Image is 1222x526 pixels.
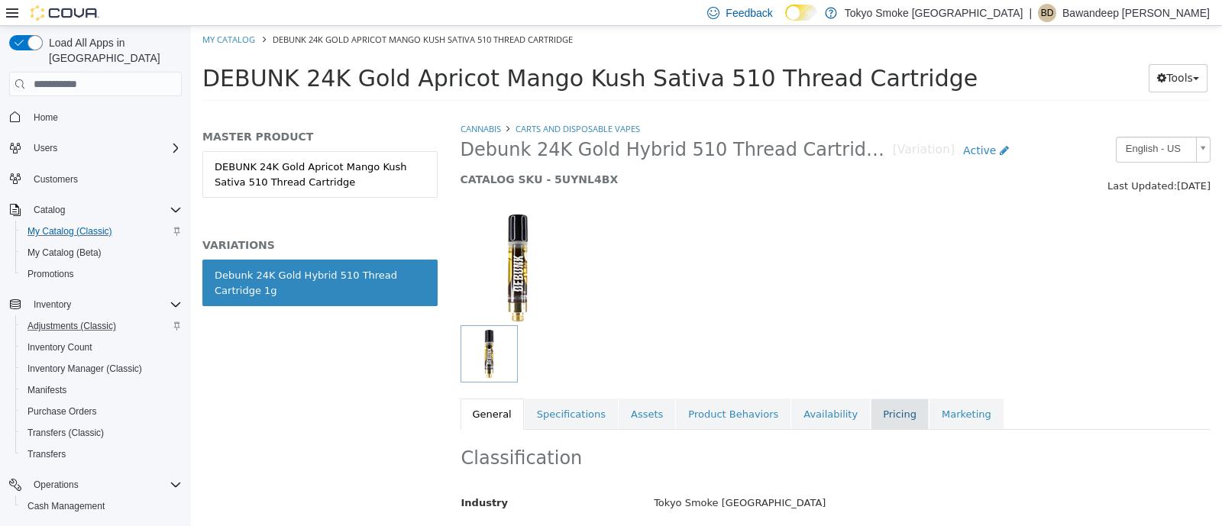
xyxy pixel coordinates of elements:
[34,142,57,154] span: Users
[451,464,1030,491] div: Tokyo Smoke [GEOGRAPHIC_DATA]
[21,265,80,283] a: Promotions
[27,139,182,157] span: Users
[726,5,772,21] span: Feedback
[21,338,182,357] span: Inventory Count
[21,222,118,240] a: My Catalog (Classic)
[270,97,310,108] a: Cannabis
[986,154,1020,166] span: [DATE]
[27,225,112,237] span: My Catalog (Classic)
[958,38,1017,66] button: Tools
[11,125,247,172] a: DEBUNK 24K Gold Apricot Mango Kush Sativa 510 Thread Cartridge
[21,402,103,421] a: Purchase Orders
[270,185,384,299] img: 150
[21,497,111,515] a: Cash Management
[702,118,764,131] small: [Variation]
[3,137,188,159] button: Users
[34,173,78,186] span: Customers
[15,315,188,337] button: Adjustments (Classic)
[15,495,188,517] button: Cash Management
[27,295,182,314] span: Inventory
[27,427,104,439] span: Transfers (Classic)
[21,244,108,262] a: My Catalog (Beta)
[1041,4,1054,22] span: BD
[21,244,182,262] span: My Catalog (Beta)
[11,212,247,226] h5: VARIATIONS
[21,424,182,442] span: Transfers (Classic)
[27,448,66,460] span: Transfers
[27,247,102,259] span: My Catalog (Beta)
[21,381,182,399] span: Manifests
[34,298,71,311] span: Inventory
[15,401,188,422] button: Purchase Orders
[739,373,813,405] a: Marketing
[15,358,188,379] button: Inventory Manager (Classic)
[21,360,148,378] a: Inventory Manager (Classic)
[43,35,182,66] span: Load All Apps in [GEOGRAPHIC_DATA]
[21,402,182,421] span: Purchase Orders
[270,373,333,405] a: General
[27,107,182,126] span: Home
[27,169,182,189] span: Customers
[21,360,182,378] span: Inventory Manager (Classic)
[1029,4,1032,22] p: |
[27,201,71,219] button: Catalog
[21,445,72,463] a: Transfers
[21,317,182,335] span: Adjustments (Classic)
[3,294,188,315] button: Inventory
[15,221,188,242] button: My Catalog (Classic)
[3,474,188,495] button: Operations
[34,204,65,216] span: Catalog
[21,338,99,357] a: Inventory Count
[600,373,679,405] a: Availability
[21,497,182,515] span: Cash Management
[916,154,986,166] span: Last Updated:
[334,373,427,405] a: Specifications
[15,379,188,401] button: Manifests
[1038,4,1056,22] div: Bawandeep Dhesi
[27,363,142,375] span: Inventory Manager (Classic)
[325,97,449,108] a: Carts and Disposable Vapes
[31,5,99,21] img: Cova
[27,295,77,314] button: Inventory
[15,263,188,285] button: Promotions
[485,373,600,405] a: Product Behaviors
[34,111,58,124] span: Home
[3,199,188,221] button: Catalog
[3,105,188,127] button: Home
[27,476,85,494] button: Operations
[925,111,1020,137] a: English - US
[21,222,182,240] span: My Catalog (Classic)
[680,373,738,405] a: Pricing
[772,118,805,131] span: Active
[27,201,182,219] span: Catalog
[15,242,188,263] button: My Catalog (Beta)
[270,147,826,160] h5: CATALOG SKU - 5UYNL4BX
[27,500,105,512] span: Cash Management
[11,8,64,19] a: My Catalog
[428,373,484,405] a: Assets
[21,317,122,335] a: Adjustments (Classic)
[270,471,318,482] span: Industry
[11,104,247,118] h5: MASTER PRODUCT
[27,405,97,418] span: Purchase Orders
[21,424,110,442] a: Transfers (Classic)
[15,337,188,358] button: Inventory Count
[3,168,188,190] button: Customers
[27,268,74,280] span: Promotions
[27,476,182,494] span: Operations
[15,444,188,465] button: Transfers
[27,108,64,127] a: Home
[845,4,1023,22] p: Tokyo Smoke [GEOGRAPHIC_DATA]
[34,479,79,491] span: Operations
[27,170,84,189] a: Customers
[11,39,787,66] span: DEBUNK 24K Gold Apricot Mango Kush Sativa 510 Thread Cartridge
[15,422,188,444] button: Transfers (Classic)
[27,139,63,157] button: Users
[21,265,182,283] span: Promotions
[270,421,1020,444] h2: Classification
[82,8,382,19] span: DEBUNK 24K Gold Apricot Mango Kush Sativa 510 Thread Cartridge
[785,5,817,21] input: Dark Mode
[24,242,234,272] div: Debunk 24K Gold Hybrid 510 Thread Cartridge 1g
[926,111,999,135] span: English - US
